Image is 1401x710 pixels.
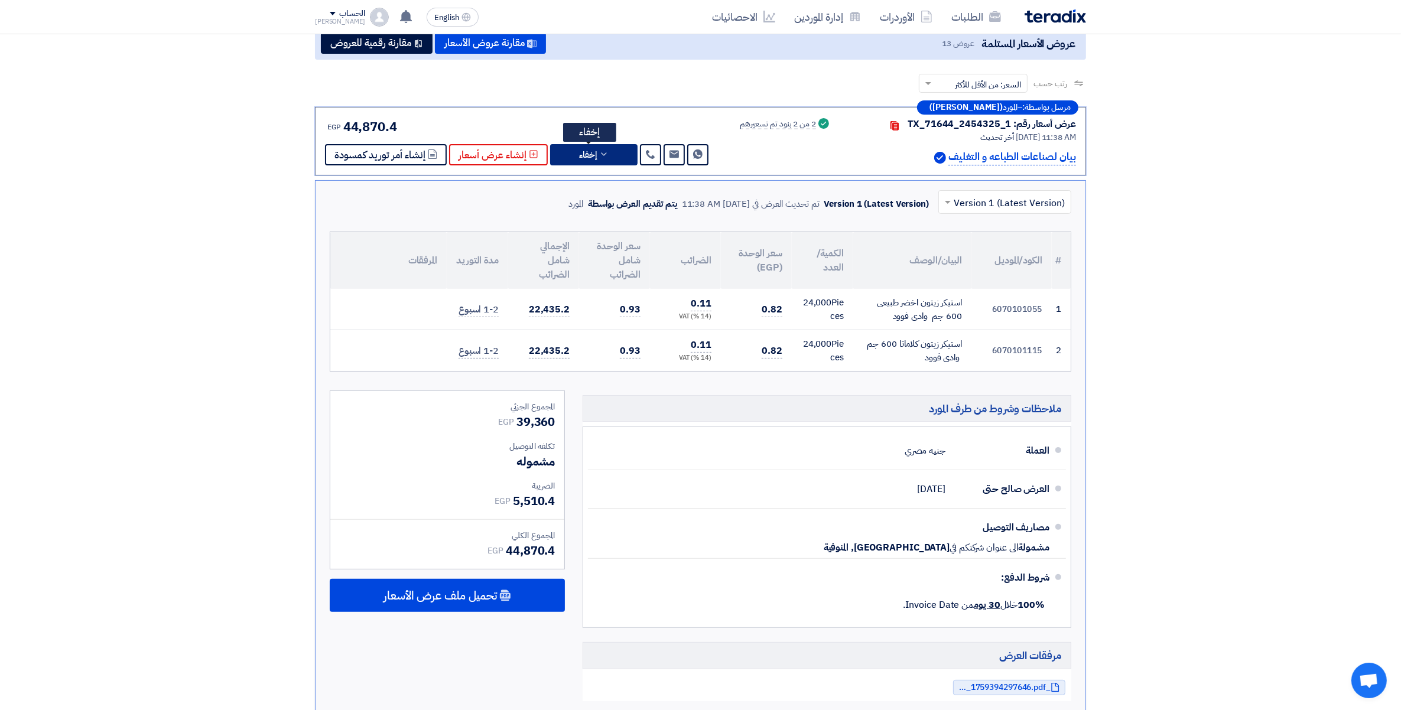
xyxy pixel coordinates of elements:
[803,296,831,309] span: 24,000
[427,8,479,27] button: English
[721,232,792,289] th: سعر الوحدة (EGP)
[334,151,425,159] span: إنشاء أمر توريد كمسودة
[948,149,1076,165] p: بيان لصناعات الطباعه و التغليف
[1016,131,1076,144] span: [DATE] 11:38 AM
[583,642,1071,669] h5: مرفقات العرض
[607,564,1049,592] div: شروط الدفع:
[853,232,971,289] th: البيان/الوصف
[325,144,447,165] button: إنشاء أمر توريد كمسودة
[1003,103,1018,112] span: المورد
[459,302,499,317] span: 1-2 اسبوع
[529,302,570,317] span: 22,435.2
[824,542,950,553] span: [GEOGRAPHIC_DATA], المنوفية
[1025,9,1086,23] img: Teradix logo
[340,480,555,492] div: الضريبة
[691,297,711,311] span: 0.11
[917,100,1078,115] div: –
[785,3,870,31] a: إدارة الموردين
[579,151,597,159] span: إخفاء
[971,232,1052,289] th: الكود/الموديل
[487,545,503,557] span: EGP
[956,683,1051,692] span: _Wadi_food_1759394297646.pdf
[863,337,962,364] div: استيكر زيتون كلاماتا 600 جم وادى فوود
[1052,289,1071,330] td: 1
[980,131,1014,144] span: أخر تحديث
[435,32,546,54] button: مقارنة عروض الأسعار
[740,120,816,129] div: 2 من 2 بنود تم تسعيرهم
[659,353,711,363] div: (14 %) VAT
[330,232,447,289] th: المرفقات
[506,542,555,559] span: 44,870.4
[792,289,853,330] td: Pieces
[981,35,1075,51] span: عروض الأسعار المستلمة
[955,79,1021,91] span: السعر: من الأقل للأكثر
[1033,77,1067,90] span: رتب حسب
[1052,232,1071,289] th: #
[942,3,1010,31] a: الطلبات
[942,37,974,50] span: عروض 13
[682,197,820,211] div: تم تحديث العرض في [DATE] 11:38 AM
[321,32,433,54] button: مقارنة رقمية للعروض
[1019,542,1049,553] span: مشمولة
[792,330,853,372] td: Pieces
[974,598,1000,612] u: 30 يوم
[870,3,942,31] a: الأوردرات
[955,475,1049,503] div: العرض صالح حتى
[1018,598,1045,612] strong: 100%
[568,197,583,211] div: المورد
[620,302,641,317] span: 0.93
[803,337,831,350] span: 24,000
[691,338,711,353] span: 0.11
[563,123,616,142] div: إخفاء
[340,529,555,542] div: المجموع الكلي
[762,302,782,317] span: 0.82
[459,344,499,359] span: 1-2 اسبوع
[908,117,1076,131] div: عرض أسعار رقم: TX_71644_2454325_1
[513,492,555,510] span: 5,510.4
[950,542,1018,553] span: الى عنوان شركتكم في
[516,452,555,470] span: مشموله
[955,437,1049,465] div: العملة
[955,513,1049,542] div: مصاريف التوصيل
[550,144,638,165] button: إخفاء
[315,18,365,25] div: [PERSON_NAME]
[762,344,782,359] span: 0.82
[824,197,929,211] div: Version 1 (Latest Version)
[498,416,514,428] span: EGP
[1052,330,1071,372] td: 2
[650,232,721,289] th: الضرائب
[953,680,1065,695] a: _Wadi_food_1759394297646.pdf
[903,598,1045,612] span: خلال من Invoice Date.
[583,395,1071,422] h5: ملاحظات وشروط من طرف المورد
[327,122,341,132] span: EGP
[339,9,365,19] div: الحساب
[516,413,555,431] span: 39,360
[918,483,945,495] span: [DATE]
[340,440,555,452] div: تكلفه التوصيل
[459,151,526,159] span: إنشاء عرض أسعار
[971,330,1052,372] td: 6070101115
[934,152,946,164] img: Verified Account
[343,117,397,136] span: 44,870.4
[703,3,785,31] a: الاحصائيات
[340,400,555,413] div: المجموع الجزئي
[1351,663,1387,698] div: Open chat
[863,296,962,323] div: استيكر زيتون اخضر طبيعى 600 جم وادى فوود
[792,232,853,289] th: الكمية/العدد
[495,495,511,507] span: EGP
[447,232,508,289] th: مدة التوريد
[370,8,389,27] img: profile_test.png
[588,197,677,211] div: يتم تقديم العرض بواسطة
[1022,103,1071,112] span: مرسل بواسطة:
[971,289,1052,330] td: 6070101055
[529,344,570,359] span: 22,435.2
[929,103,1003,112] b: ([PERSON_NAME])
[508,232,579,289] th: الإجمالي شامل الضرائب
[905,439,945,462] div: جنيه مصري
[620,344,641,359] span: 0.93
[579,232,650,289] th: سعر الوحدة شامل الضرائب
[449,144,548,165] button: إنشاء عرض أسعار
[659,312,711,322] div: (14 %) VAT
[434,14,459,22] span: English
[383,590,497,601] span: تحميل ملف عرض الأسعار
